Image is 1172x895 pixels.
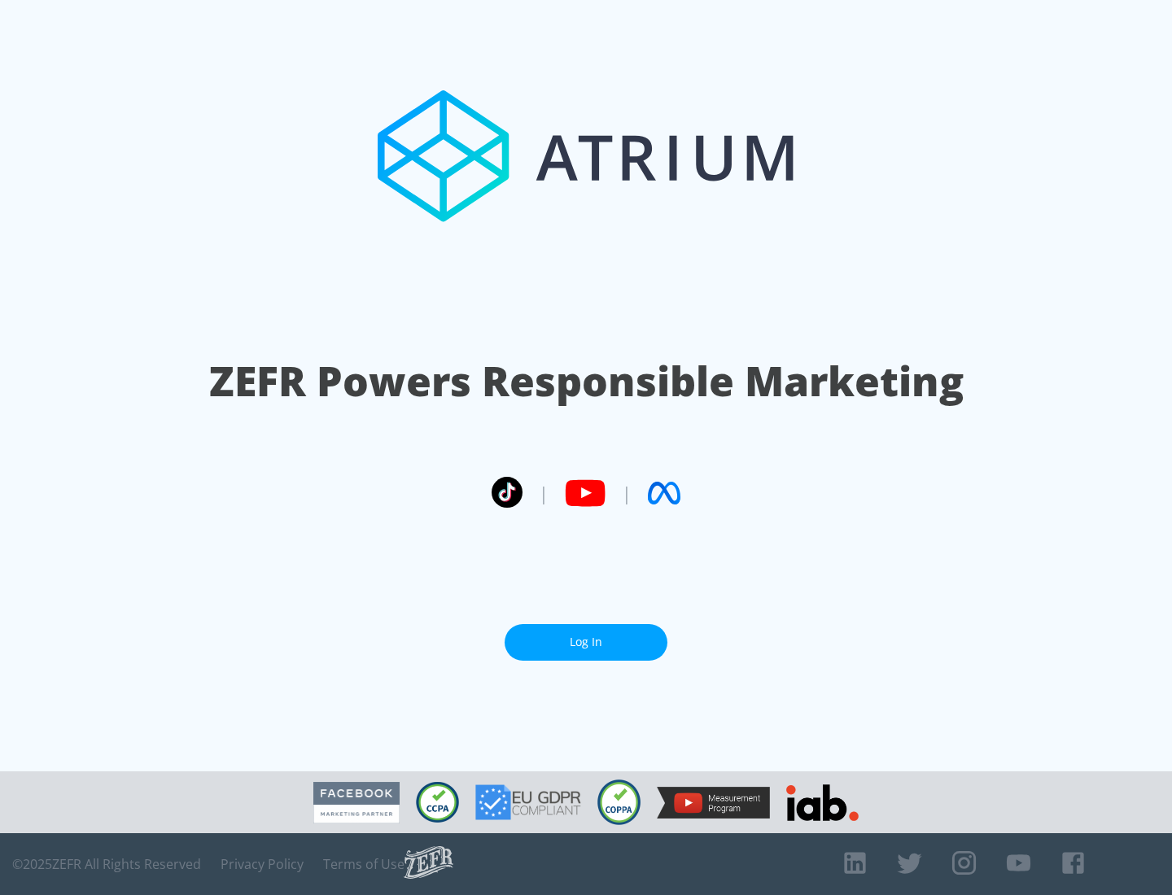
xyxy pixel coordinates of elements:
span: | [622,481,632,505]
img: COPPA Compliant [597,779,641,825]
span: © 2025 ZEFR All Rights Reserved [12,856,201,872]
img: GDPR Compliant [475,784,581,820]
h1: ZEFR Powers Responsible Marketing [209,353,964,409]
img: CCPA Compliant [416,782,459,823]
a: Terms of Use [323,856,405,872]
a: Log In [505,624,667,661]
img: YouTube Measurement Program [657,787,770,819]
a: Privacy Policy [221,856,304,872]
span: | [539,481,549,505]
img: IAB [786,784,859,821]
img: Facebook Marketing Partner [313,782,400,823]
